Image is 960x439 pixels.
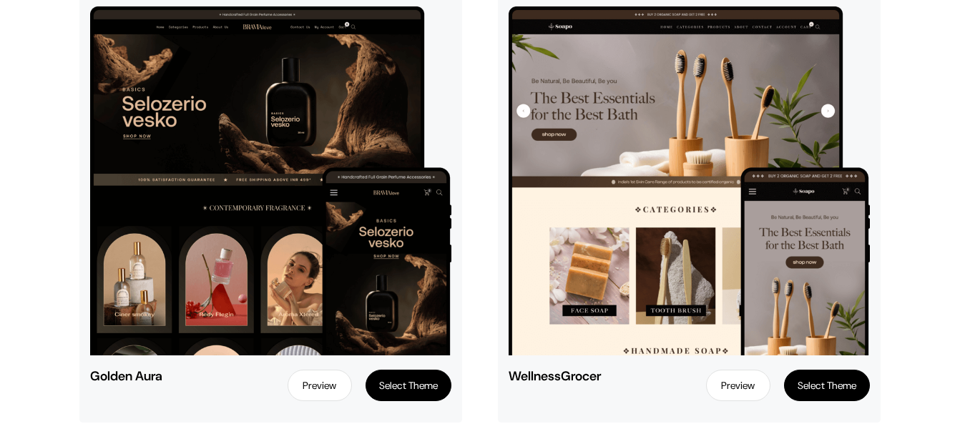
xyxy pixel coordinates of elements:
[90,370,196,383] span: Golden Aura
[366,370,451,401] button: Select Theme
[706,370,770,401] a: Preview
[509,370,614,383] span: WellnessGrocer
[288,370,352,401] a: Preview
[90,6,451,355] img: golden-aura.png
[509,6,870,355] img: wellnessgrocer.png
[784,370,870,401] button: Select Theme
